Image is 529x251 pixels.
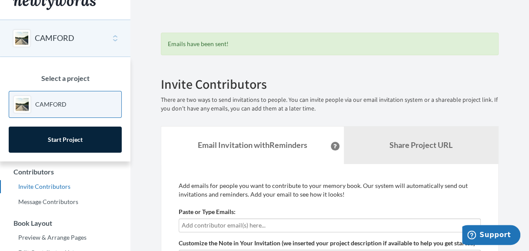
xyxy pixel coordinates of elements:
p: There are two ways to send invitations to people. You can invite people via our email invitation ... [161,96,499,113]
p: CAMFORD [35,100,67,109]
label: Paste or Type Emails: [179,207,236,216]
div: Emails have been sent! [161,33,499,55]
p: Add emails for people you want to contribute to your memory book. Our system will automatically s... [179,181,481,199]
h2: Invite Contributors [161,77,499,91]
a: Start Project [9,127,122,153]
a: CAMFORD [9,91,122,118]
strong: Email Invitation with Reminders [198,140,307,150]
button: CAMFORD [35,33,74,44]
h3: Book Layout [0,219,130,227]
label: Customize the Note in Your Invitation (we inserted your project description if available to help ... [179,239,475,248]
h3: Contributors [0,168,130,176]
iframe: Opens a widget where you can chat to one of our agents [462,225,520,247]
b: Share Project URL [389,140,452,150]
input: Add contributor email(s) here... [182,221,478,230]
h3: Select a project [9,74,122,82]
